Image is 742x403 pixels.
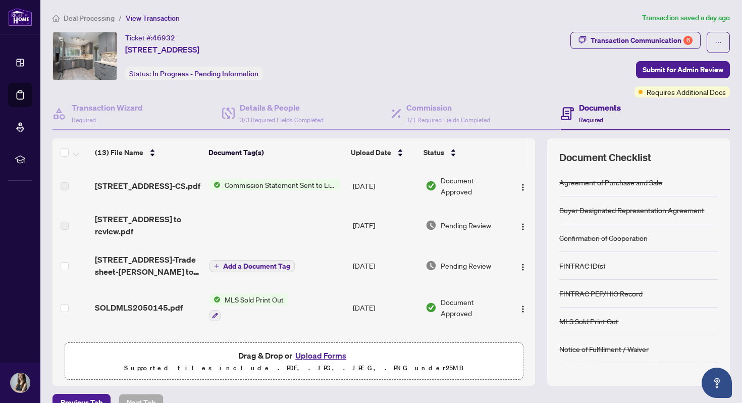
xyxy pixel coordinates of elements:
span: Pending Review [441,220,491,231]
div: 6 [683,36,693,45]
div: Transaction Communication [591,32,693,48]
div: FINTRAC PEP/HIO Record [559,288,643,299]
button: Open asap [702,368,732,398]
th: (13) File Name [91,138,205,167]
img: Document Status [426,220,437,231]
button: Logo [515,258,531,274]
span: ellipsis [715,39,722,46]
span: [STREET_ADDRESS] [125,43,199,56]
span: [STREET_ADDRESS] to review.pdf [95,213,201,237]
span: plus [214,264,219,269]
button: Add a Document Tag [209,260,295,272]
img: Status Icon [209,179,221,190]
div: Notice of Fulfillment / Waiver [559,343,649,355]
img: Document Status [426,260,437,271]
span: Commission Statement Sent to Listing Brokerage [221,179,340,190]
span: Add a Document Tag [223,263,290,270]
span: View Transaction [126,14,180,23]
span: Document Approved [441,175,506,197]
span: Upload Date [351,147,391,158]
article: Transaction saved a day ago [642,12,730,24]
span: Notice of Fulfillment / Waiver [221,337,318,348]
td: [DATE] [349,329,421,373]
span: Document Checklist [559,150,651,165]
p: Supported files include .PDF, .JPG, .JPEG, .PNG under 25 MB [71,362,516,374]
button: Submit for Admin Review [636,61,730,78]
td: [DATE] [349,167,421,205]
span: Submit for Admin Review [643,62,723,78]
span: Drag & Drop or [238,349,349,362]
td: [DATE] [349,205,421,245]
td: [DATE] [349,245,421,286]
span: Deal Processing [64,14,115,23]
span: (13) File Name [95,147,143,158]
span: Pending Review [441,260,491,271]
span: [STREET_ADDRESS]-CS.pdf [95,180,200,192]
span: Document Approved [441,296,506,319]
td: [DATE] [349,286,421,329]
span: SOLDMLS2050145.pdf [95,301,183,314]
img: Status Icon [209,337,221,348]
div: MLS Sold Print Out [559,316,618,327]
h4: Transaction Wizard [72,102,143,114]
button: Logo [515,299,531,316]
span: 46932 [152,33,175,42]
div: Agreement of Purchase and Sale [559,177,662,188]
img: logo [8,8,32,26]
th: Status [419,138,507,167]
div: Ticket #: [125,32,175,43]
button: Transaction Communication6 [570,32,701,49]
div: FINTRAC ID(s) [559,260,605,271]
span: [STREET_ADDRESS]-Trade sheet-[PERSON_NAME] to review.pdf [95,254,201,278]
button: Upload Forms [292,349,349,362]
div: Status: [125,67,262,80]
img: IMG-W12236449_1.jpg [53,32,117,80]
span: Required [72,116,96,124]
img: Logo [519,183,527,191]
button: Add a Document Tag [209,260,295,273]
button: Logo [515,178,531,194]
span: Status [423,147,444,158]
img: Logo [519,305,527,313]
span: MLS Sold Print Out [221,294,288,305]
img: Document Status [426,302,437,313]
img: Status Icon [209,294,221,305]
button: Status IconMLS Sold Print Out [209,294,288,321]
span: 3/3 Required Fields Completed [240,116,324,124]
img: Profile Icon [11,373,30,392]
img: Document Status [426,180,437,191]
span: 1/1 Required Fields Completed [406,116,490,124]
button: Status IconNotice of Fulfillment / Waiver [209,337,318,365]
span: home [52,15,60,22]
span: In Progress - Pending Information [152,69,258,78]
img: Logo [519,263,527,271]
h4: Documents [579,102,621,114]
span: Required [579,116,603,124]
button: Logo [515,217,531,233]
h4: Details & People [240,102,324,114]
button: Status IconCommission Statement Sent to Listing Brokerage [209,179,340,190]
li: / [119,12,122,24]
th: Upload Date [347,138,419,167]
img: Logo [519,223,527,231]
span: Drag & Drop orUpload FormsSupported files include .PDF, .JPG, .JPEG, .PNG under25MB [65,343,522,380]
div: Confirmation of Cooperation [559,232,648,243]
span: Requires Additional Docs [647,86,726,97]
h4: Commission [406,102,490,114]
div: Buyer Designated Representation Agreement [559,205,704,216]
th: Document Tag(s) [204,138,347,167]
